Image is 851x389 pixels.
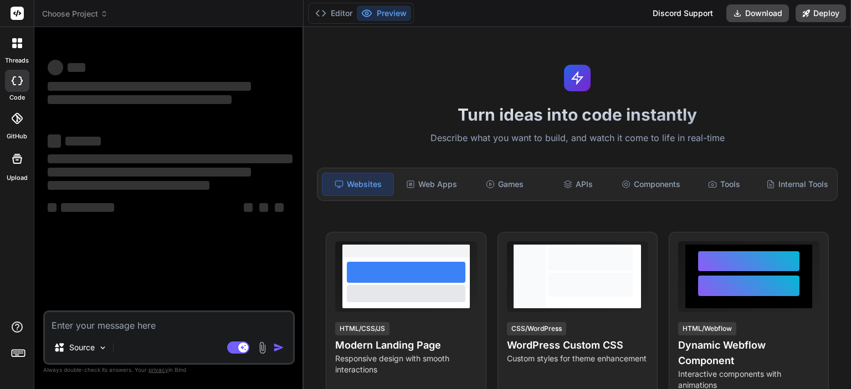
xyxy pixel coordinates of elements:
[48,60,63,75] span: ‌
[678,322,736,335] div: HTML/Webflow
[310,131,844,146] p: Describe what you want to build, and watch it come to life in real-time
[48,181,209,190] span: ‌
[48,95,232,104] span: ‌
[689,173,760,196] div: Tools
[311,6,357,21] button: Editor
[726,4,789,22] button: Download
[322,173,394,196] div: Websites
[48,134,61,148] span: ‌
[244,203,253,212] span: ‌
[48,203,57,212] span: ‌
[310,105,844,125] h1: Turn ideas into code instantly
[507,322,566,335] div: CSS/WordPress
[43,365,295,375] p: Always double-check its answers. Your in Bind
[259,203,268,212] span: ‌
[42,8,108,19] span: Choose Project
[357,6,411,21] button: Preview
[256,341,269,354] img: attachment
[507,338,648,353] h4: WordPress Custom CSS
[616,173,686,196] div: Components
[7,132,27,141] label: GitHub
[396,173,467,196] div: Web Apps
[7,173,28,183] label: Upload
[69,342,95,353] p: Source
[65,137,101,146] span: ‌
[148,366,168,373] span: privacy
[9,93,25,102] label: code
[273,342,284,353] img: icon
[48,154,293,163] span: ‌
[796,4,846,22] button: Deploy
[335,338,476,353] h4: Modern Landing Page
[68,63,85,72] span: ‌
[678,338,819,369] h4: Dynamic Webflow Component
[98,343,107,352] img: Pick Models
[335,353,476,375] p: Responsive design with smooth interactions
[542,173,613,196] div: APIs
[507,353,648,364] p: Custom styles for theme enhancement
[646,4,720,22] div: Discord Support
[335,322,389,335] div: HTML/CSS/JS
[469,173,540,196] div: Games
[48,168,251,177] span: ‌
[5,56,29,65] label: threads
[762,173,833,196] div: Internal Tools
[61,203,114,212] span: ‌
[48,82,251,91] span: ‌
[275,203,284,212] span: ‌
